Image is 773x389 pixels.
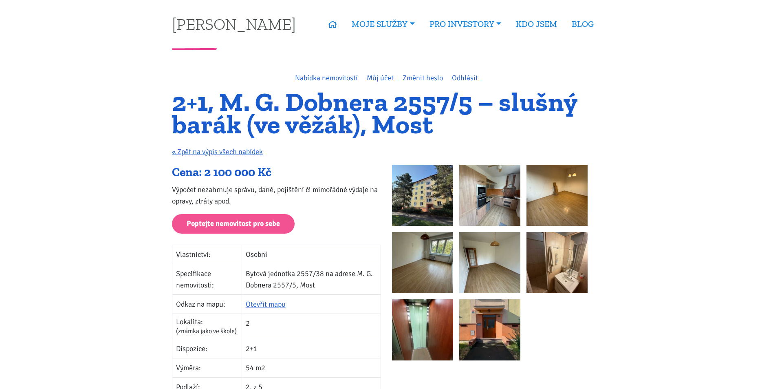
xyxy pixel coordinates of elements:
[172,358,242,378] td: Výměra:
[344,15,422,33] a: MOJE SLUŽBY
[172,314,242,339] td: Lokalita:
[172,165,381,180] div: Cena: 2 100 000 Kč
[172,264,242,295] td: Specifikace nemovitosti:
[172,214,295,234] a: Poptejte nemovitost pro sebe
[172,16,296,32] a: [PERSON_NAME]
[242,245,381,264] td: Osobní
[172,339,242,358] td: Dispozice:
[295,73,358,82] a: Nabídka nemovitostí
[172,295,242,314] td: Odkaz na mapu:
[509,15,564,33] a: KDO JSEM
[242,358,381,378] td: 54 m2
[176,327,237,335] span: (známka jako ve škole)
[367,73,394,82] a: Můj účet
[172,184,381,207] p: Výpočet nezahrnuje správu, daně, pojištění či mimořádné výdaje na opravy, ztráty apod.
[242,339,381,358] td: 2+1
[242,264,381,295] td: Bytová jednotka 2557/38 na adrese M. G. Dobnera 2557/5, Most
[172,91,601,135] h1: 2+1, M. G. Dobnera 2557/5 – slušný barák (ve věžák), Most
[242,314,381,339] td: 2
[403,73,443,82] a: Změnit heslo
[564,15,601,33] a: BLOG
[246,300,286,309] a: Otevřít mapu
[172,245,242,264] td: Vlastnictví:
[172,147,263,156] a: « Zpět na výpis všech nabídek
[452,73,478,82] a: Odhlásit
[422,15,509,33] a: PRO INVESTORY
